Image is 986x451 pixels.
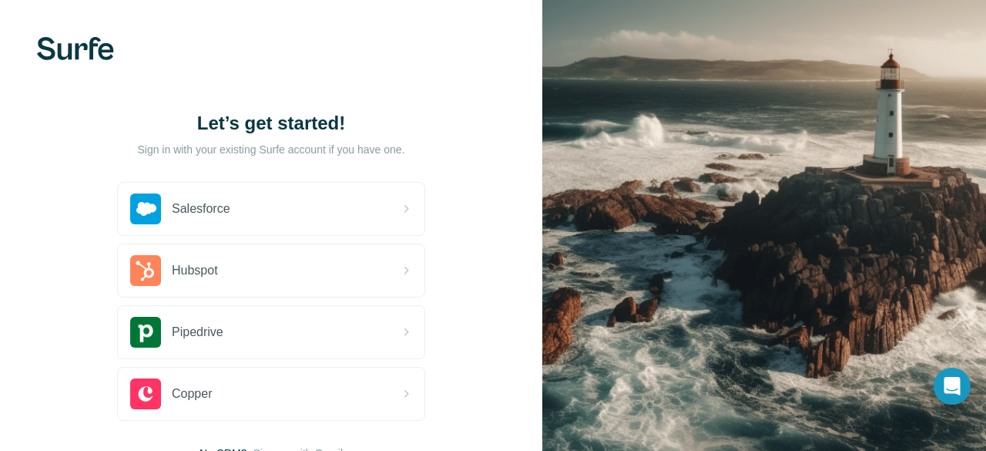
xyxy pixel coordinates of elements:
[934,368,971,405] div: Open Intercom Messenger
[130,194,161,224] img: salesforce's logo
[130,255,161,286] img: hubspot's logo
[117,111,425,136] h1: Let’s get started!
[172,385,212,403] span: Copper
[172,200,230,218] span: Salesforce
[172,261,218,280] span: Hubspot
[130,317,161,348] img: pipedrive's logo
[137,142,404,157] p: Sign in with your existing Surfe account if you have one.
[172,323,223,342] span: Pipedrive
[130,379,161,409] img: copper's logo
[37,37,114,60] img: Surfe's logo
